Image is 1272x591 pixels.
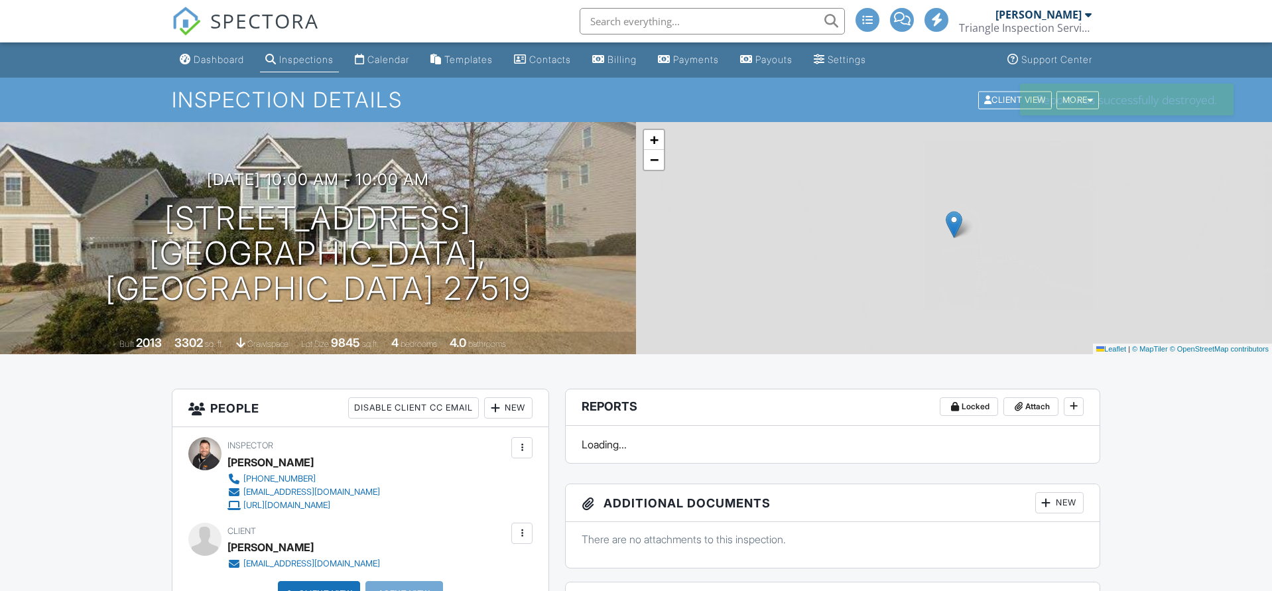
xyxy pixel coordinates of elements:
div: Support Center [1021,54,1092,65]
a: [EMAIL_ADDRESS][DOMAIN_NAME] [227,557,380,570]
div: 2013 [136,336,162,350]
h3: [DATE] 10:00 am - 10:00 am [207,170,429,188]
div: 3302 [174,336,203,350]
span: Built [119,339,134,349]
a: Client View [977,94,1055,104]
a: Support Center [1002,48,1098,72]
div: Triangle Inspection Services [959,21,1092,34]
h3: People [172,389,548,427]
div: 9845 [331,336,360,350]
span: SPECTORA [210,7,319,34]
a: Leaflet [1096,345,1126,353]
span: Client [227,526,256,536]
a: Payments [653,48,724,72]
a: [URL][DOMAIN_NAME] [227,499,380,512]
h1: [STREET_ADDRESS] [GEOGRAPHIC_DATA], [GEOGRAPHIC_DATA] 27519 [21,201,615,306]
div: [PERSON_NAME] [227,452,314,472]
img: The Best Home Inspection Software - Spectora [172,7,201,36]
div: [EMAIL_ADDRESS][DOMAIN_NAME] [243,487,380,497]
span: − [650,151,659,168]
div: [PHONE_NUMBER] [243,474,316,484]
a: © MapTiler [1132,345,1168,353]
div: Contacts [529,54,571,65]
div: Disable Client CC Email [348,397,479,419]
a: Contacts [509,48,576,72]
div: [URL][DOMAIN_NAME] [243,500,330,511]
a: Calendar [350,48,414,72]
span: Lot Size [301,339,329,349]
div: Settings [828,54,866,65]
a: Settings [808,48,871,72]
div: Inspections [279,54,334,65]
h3: Additional Documents [566,484,1100,522]
div: Billing [607,54,637,65]
span: sq.ft. [362,339,379,349]
h1: Inspection Details [172,88,1100,111]
span: + [650,131,659,148]
div: [PERSON_NAME] [227,537,314,557]
span: | [1128,345,1130,353]
div: Payouts [755,54,793,65]
a: Zoom in [644,130,664,150]
div: New [1035,492,1084,513]
div: 4.0 [450,336,466,350]
a: Billing [587,48,642,72]
div: Payments [673,54,719,65]
span: sq. ft. [205,339,223,349]
div: Templates [444,54,493,65]
div: [EMAIL_ADDRESS][DOMAIN_NAME] [243,558,380,569]
a: [EMAIL_ADDRESS][DOMAIN_NAME] [227,486,380,499]
div: New [484,397,533,419]
div: Dashboard [194,54,244,65]
a: Payouts [735,48,798,72]
a: © OpenStreetMap contributors [1170,345,1269,353]
a: [PHONE_NUMBER] [227,472,380,486]
input: Search everything... [580,8,845,34]
img: Marker [946,211,962,238]
div: 4 [391,336,399,350]
span: bathrooms [468,339,506,349]
a: SPECTORA [172,18,319,46]
div: Calendar [367,54,409,65]
a: Templates [425,48,498,72]
a: Zoom out [644,150,664,170]
span: Inspector [227,440,273,450]
div: Report was successfully destroyed. [1020,84,1234,115]
a: Inspections [260,48,339,72]
div: Client View [978,91,1052,109]
a: Dashboard [174,48,249,72]
span: crawlspace [247,339,288,349]
span: bedrooms [401,339,437,349]
div: [PERSON_NAME] [995,8,1082,21]
p: There are no attachments to this inspection. [582,532,1084,547]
